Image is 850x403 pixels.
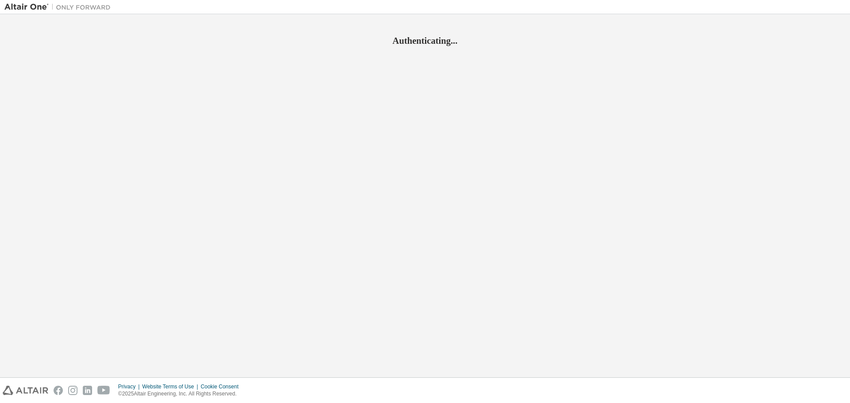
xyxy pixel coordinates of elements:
div: Website Terms of Use [142,383,201,390]
h2: Authenticating... [4,35,846,46]
img: altair_logo.svg [3,386,48,395]
img: linkedin.svg [83,386,92,395]
img: facebook.svg [54,386,63,395]
div: Cookie Consent [201,383,243,390]
p: © 2025 Altair Engineering, Inc. All Rights Reserved. [118,390,244,398]
div: Privacy [118,383,142,390]
img: youtube.svg [97,386,110,395]
img: instagram.svg [68,386,77,395]
img: Altair One [4,3,115,12]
